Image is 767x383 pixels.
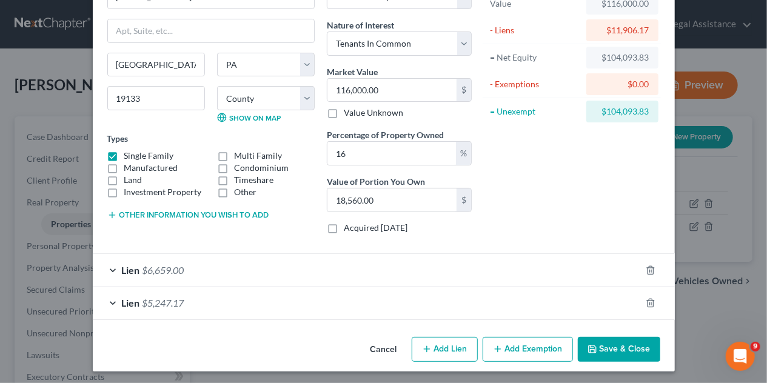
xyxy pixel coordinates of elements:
label: Other [234,186,256,198]
label: Nature of Interest [327,19,394,32]
div: $ [457,79,471,102]
iframe: Intercom live chat [726,342,755,371]
div: - Exemptions [490,78,581,90]
button: Other information you wish to add [107,210,269,220]
label: Land [124,174,142,186]
input: 0.00 [327,188,457,211]
input: 0.00 [327,79,457,102]
button: Save & Close [578,337,660,362]
div: $11,906.17 [596,24,649,36]
div: % [456,142,471,165]
button: Add Exemption [483,337,573,362]
label: Value Unknown [344,107,403,119]
div: = Net Equity [490,52,581,64]
label: Percentage of Property Owned [327,128,444,141]
label: Timeshare [234,174,273,186]
button: Add Lien [412,337,478,362]
label: Value of Portion You Own [327,175,425,188]
div: = Unexempt [490,105,581,118]
span: 9 [751,342,760,351]
span: $6,659.00 [142,264,184,276]
input: 0.00 [327,142,456,165]
label: Acquired [DATE] [344,222,407,234]
label: Condominium [234,162,289,174]
div: $104,093.83 [596,105,649,118]
label: Types [107,132,129,145]
label: Investment Property [124,186,202,198]
label: Single Family [124,150,174,162]
input: Apt, Suite, etc... [108,19,314,42]
label: Manufactured [124,162,178,174]
span: Lien [122,297,140,308]
div: $0.00 [596,78,649,90]
a: Show on Map [217,113,281,122]
span: Lien [122,264,140,276]
button: Cancel [361,338,407,362]
span: $5,247.17 [142,297,184,308]
div: - Liens [490,24,581,36]
div: $ [457,188,471,211]
input: Enter zip... [107,86,205,110]
label: Market Value [327,65,378,78]
label: Multi Family [234,150,282,162]
input: Enter city... [108,53,204,76]
div: $104,093.83 [596,52,649,64]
